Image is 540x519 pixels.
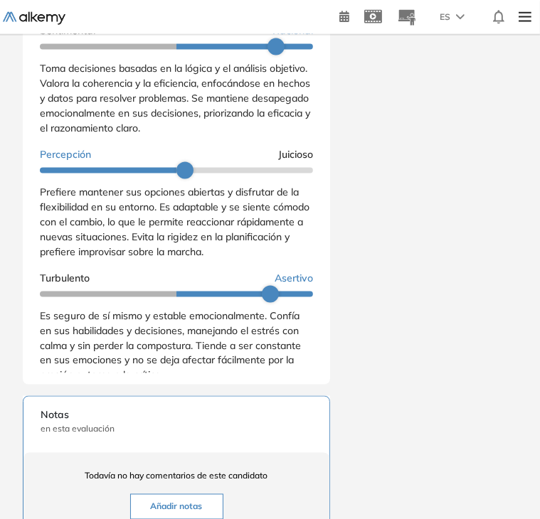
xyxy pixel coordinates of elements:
[440,11,450,23] span: ES
[278,147,313,162] span: Juicioso
[275,271,313,286] span: Asertivo
[40,147,91,162] span: Percepción
[40,271,90,286] span: Turbulento
[40,309,301,382] span: Es seguro de sí mismo y estable emocionalmente. Confía en sus habilidades y decisiones, manejando...
[456,14,465,20] img: arrow
[40,186,309,258] span: Prefiere mantener sus opciones abiertas y disfrutar de la flexibilidad en su entorno. Es adaptabl...
[41,423,312,436] span: en esta evaluación
[3,12,65,25] img: Logo
[513,3,537,31] img: Menu
[41,470,312,483] span: Todavía no hay comentarios de este candidato
[41,408,312,423] span: Notas
[40,62,310,134] span: Toma decisiones basadas en la lógica y el análisis objetivo. Valora la coherencia y la eficiencia...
